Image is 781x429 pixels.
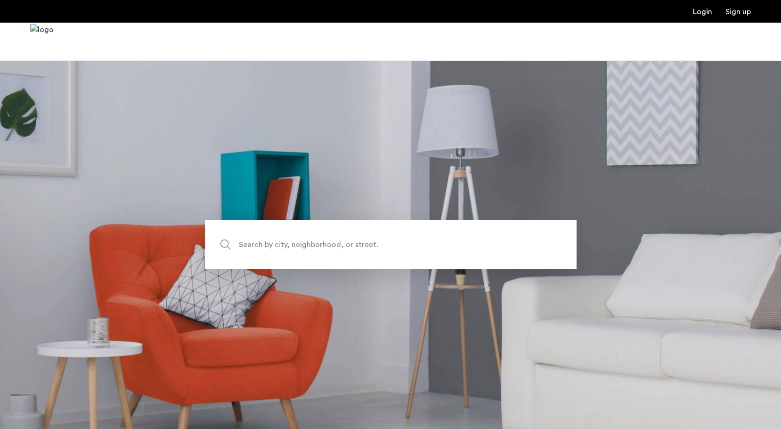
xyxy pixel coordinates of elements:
input: Apartment Search [205,220,577,269]
img: logo [30,24,54,59]
span: Search by city, neighborhood, or street. [239,239,499,251]
a: Login [693,8,712,16]
a: Cazamio Logo [30,24,54,59]
a: Registration [725,8,751,16]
